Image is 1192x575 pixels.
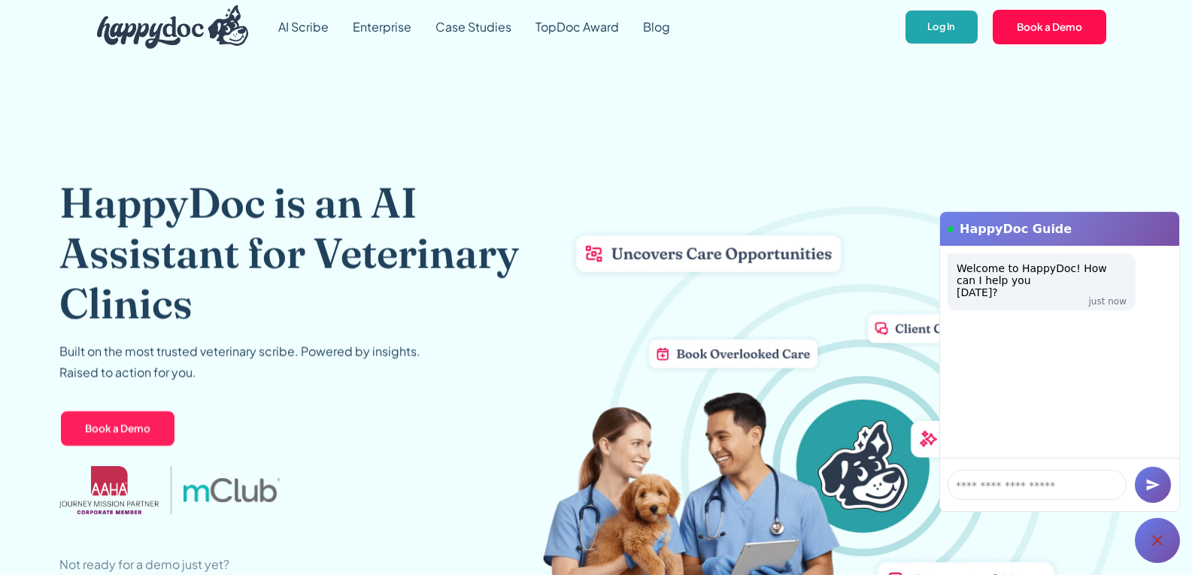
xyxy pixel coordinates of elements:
[184,478,280,502] img: mclub logo
[904,9,978,46] a: Log In
[59,340,420,383] p: Built on the most trusted veterinary scribe. Powered by insights. Raised to action for you.
[59,410,176,447] a: Book a Demo
[85,2,249,53] a: home
[97,5,249,49] img: HappyDoc Logo: A happy dog with his ear up, listening.
[59,177,542,329] h1: HappyDoc is an AI Assistant for Veterinary Clinics
[991,8,1108,46] a: Book a Demo
[59,466,159,514] img: AAHA Advantage logo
